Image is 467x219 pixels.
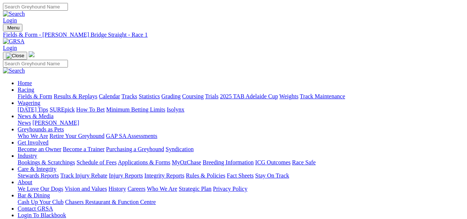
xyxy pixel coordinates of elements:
[60,172,107,179] a: Track Injury Rebate
[220,93,278,99] a: 2025 TAB Adelaide Cup
[122,93,137,99] a: Tracks
[279,93,298,99] a: Weights
[54,93,97,99] a: Results & Replays
[255,159,290,165] a: ICG Outcomes
[300,93,345,99] a: Track Maintenance
[144,172,184,179] a: Integrity Reports
[7,25,19,30] span: Menu
[203,159,254,165] a: Breeding Information
[109,172,143,179] a: Injury Reports
[18,159,75,165] a: Bookings & Scratchings
[255,172,289,179] a: Stay On Track
[3,11,25,17] img: Search
[3,17,17,23] a: Login
[18,153,37,159] a: Industry
[186,172,225,179] a: Rules & Policies
[3,38,25,45] img: GRSA
[18,186,464,192] div: About
[18,212,66,218] a: Login To Blackbook
[166,146,193,152] a: Syndication
[18,133,464,139] div: Greyhounds as Pets
[18,192,50,198] a: Bar & Dining
[18,146,464,153] div: Get Involved
[18,166,57,172] a: Care & Integrity
[18,146,61,152] a: Become an Owner
[18,106,48,113] a: [DATE] Tips
[18,172,464,179] div: Care & Integrity
[76,106,105,113] a: How To Bet
[65,186,107,192] a: Vision and Values
[29,51,35,57] img: logo-grsa-white.png
[147,186,177,192] a: Who We Are
[18,139,48,146] a: Get Involved
[3,3,68,11] input: Search
[18,199,64,205] a: Cash Up Your Club
[3,60,68,67] input: Search
[227,172,254,179] a: Fact Sheets
[3,67,25,74] img: Search
[292,159,315,165] a: Race Safe
[18,133,48,139] a: Who We Are
[172,159,201,165] a: MyOzChase
[139,93,160,99] a: Statistics
[18,179,32,185] a: About
[18,159,464,166] div: Industry
[118,159,170,165] a: Applications & Forms
[65,199,156,205] a: Chasers Restaurant & Function Centre
[18,186,63,192] a: We Love Our Dogs
[50,133,105,139] a: Retire Your Greyhound
[18,100,40,106] a: Wagering
[127,186,145,192] a: Careers
[106,146,164,152] a: Purchasing a Greyhound
[3,24,22,32] button: Toggle navigation
[18,205,53,212] a: Contact GRSA
[3,32,464,38] a: Fields & Form - [PERSON_NAME] Bridge Straight - Race 1
[18,172,59,179] a: Stewards Reports
[179,186,211,192] a: Strategic Plan
[18,93,52,99] a: Fields & Form
[99,93,120,99] a: Calendar
[18,80,32,86] a: Home
[18,87,34,93] a: Racing
[18,93,464,100] div: Racing
[182,93,204,99] a: Coursing
[63,146,105,152] a: Become a Trainer
[106,106,165,113] a: Minimum Betting Limits
[18,126,64,132] a: Greyhounds as Pets
[213,186,247,192] a: Privacy Policy
[18,120,31,126] a: News
[162,93,181,99] a: Grading
[108,186,126,192] a: History
[167,106,184,113] a: Isolynx
[6,53,24,59] img: Close
[3,52,27,60] button: Toggle navigation
[32,120,79,126] a: [PERSON_NAME]
[18,120,464,126] div: News & Media
[18,106,464,113] div: Wagering
[76,159,116,165] a: Schedule of Fees
[18,199,464,205] div: Bar & Dining
[3,45,17,51] a: Login
[106,133,158,139] a: GAP SA Assessments
[50,106,75,113] a: SUREpick
[205,93,218,99] a: Trials
[18,113,54,119] a: News & Media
